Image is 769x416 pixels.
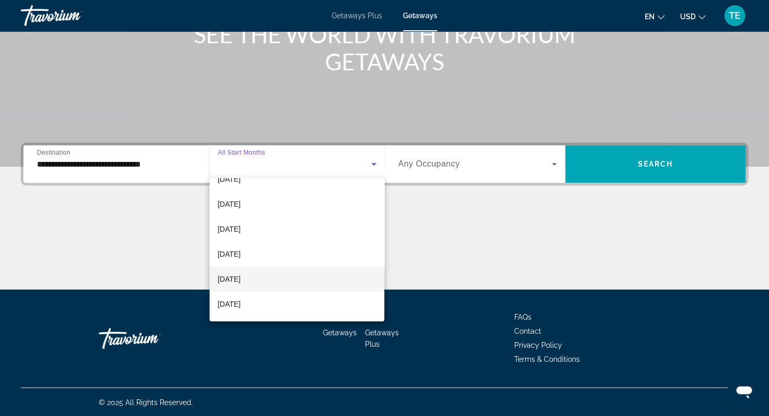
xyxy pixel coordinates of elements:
span: [DATE] [218,173,241,185]
span: [DATE] [218,198,241,210]
span: [DATE] [218,298,241,310]
iframe: Button to launch messaging window [727,374,761,408]
span: [DATE] [218,248,241,260]
span: [DATE] [218,223,241,235]
span: [DATE] [218,273,241,285]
